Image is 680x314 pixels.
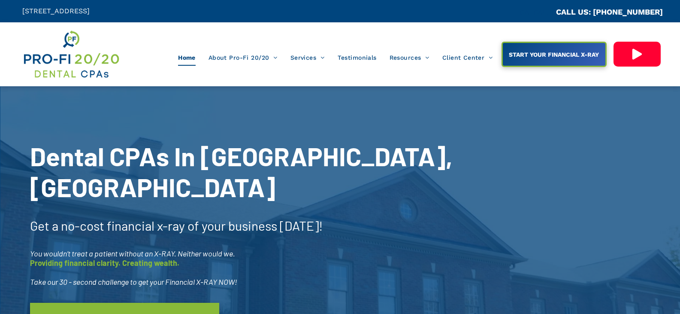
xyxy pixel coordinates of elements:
[30,218,58,233] span: Get a
[284,49,331,66] a: Services
[520,8,556,16] span: CA::CALLC
[22,7,90,15] span: [STREET_ADDRESS]
[30,249,235,258] span: You wouldn’t treat a patient without an X-RAY. Neither would we.
[22,29,120,80] img: Get Dental CPA Consulting, Bookkeeping, & Bank Loans
[187,218,323,233] span: of your business [DATE]!
[436,49,499,66] a: Client Center
[30,140,453,202] span: Dental CPAs In [GEOGRAPHIC_DATA], [GEOGRAPHIC_DATA]
[502,42,607,67] a: START YOUR FINANCIAL X-RAY
[202,49,284,66] a: About Pro-Fi 20/20
[61,218,185,233] span: no-cost financial x-ray
[506,47,602,62] span: START YOUR FINANCIAL X-RAY
[172,49,202,66] a: Home
[556,7,663,16] a: CALL US: [PHONE_NUMBER]
[331,49,383,66] a: Testimonials
[30,277,237,287] span: Take our 30 - second challenge to get your Financial X-RAY NOW!
[383,49,436,66] a: Resources
[30,258,179,268] span: Providing financial clarity. Creating wealth.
